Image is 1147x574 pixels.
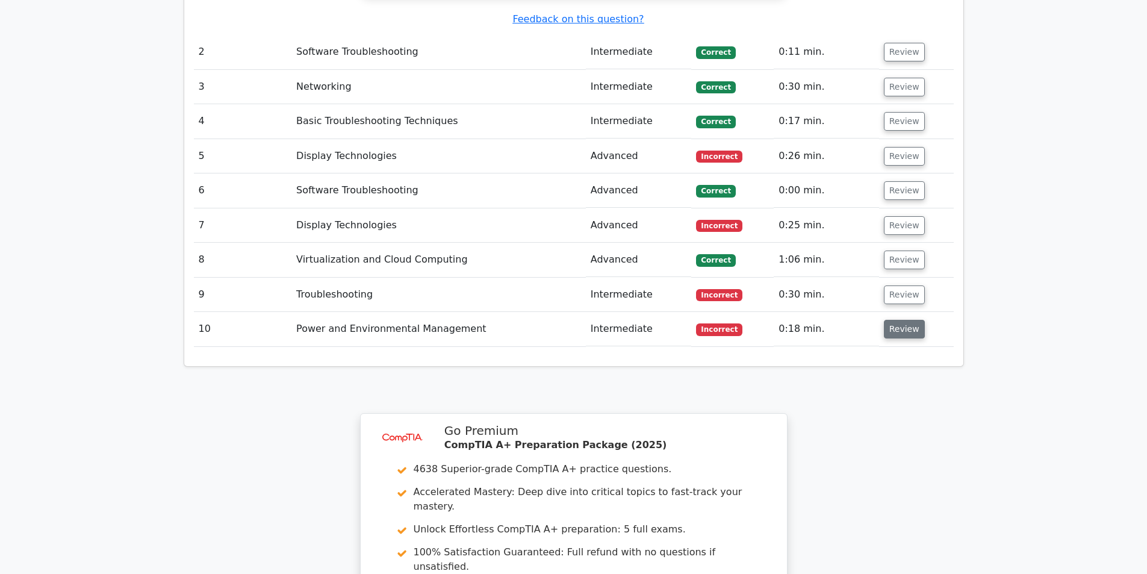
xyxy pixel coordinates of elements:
[586,70,692,104] td: Intermediate
[774,35,878,69] td: 0:11 min.
[194,312,292,346] td: 10
[291,278,586,312] td: Troubleshooting
[194,173,292,208] td: 6
[774,173,878,208] td: 0:00 min.
[696,116,735,128] span: Correct
[696,220,742,232] span: Incorrect
[291,243,586,277] td: Virtualization and Cloud Computing
[586,208,692,243] td: Advanced
[774,243,878,277] td: 1:06 min.
[291,173,586,208] td: Software Troubleshooting
[586,173,692,208] td: Advanced
[884,285,925,304] button: Review
[696,81,735,93] span: Correct
[696,151,742,163] span: Incorrect
[696,289,742,301] span: Incorrect
[291,139,586,173] td: Display Technologies
[586,139,692,173] td: Advanced
[586,104,692,139] td: Intermediate
[774,278,878,312] td: 0:30 min.
[291,208,586,243] td: Display Technologies
[194,104,292,139] td: 4
[512,13,644,25] a: Feedback on this question?
[194,278,292,312] td: 9
[291,70,586,104] td: Networking
[696,254,735,266] span: Correct
[291,35,586,69] td: Software Troubleshooting
[291,312,586,346] td: Power and Environmental Management
[194,35,292,69] td: 2
[586,35,692,69] td: Intermediate
[696,46,735,58] span: Correct
[774,139,878,173] td: 0:26 min.
[194,139,292,173] td: 5
[884,181,925,200] button: Review
[774,312,878,346] td: 0:18 min.
[884,216,925,235] button: Review
[291,104,586,139] td: Basic Troubleshooting Techniques
[774,70,878,104] td: 0:30 min.
[194,243,292,277] td: 8
[884,43,925,61] button: Review
[884,78,925,96] button: Review
[194,70,292,104] td: 3
[696,323,742,335] span: Incorrect
[586,243,692,277] td: Advanced
[884,147,925,166] button: Review
[884,112,925,131] button: Review
[774,208,878,243] td: 0:25 min.
[586,312,692,346] td: Intermediate
[194,208,292,243] td: 7
[774,104,878,139] td: 0:17 min.
[884,320,925,338] button: Review
[884,251,925,269] button: Review
[586,278,692,312] td: Intermediate
[696,185,735,197] span: Correct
